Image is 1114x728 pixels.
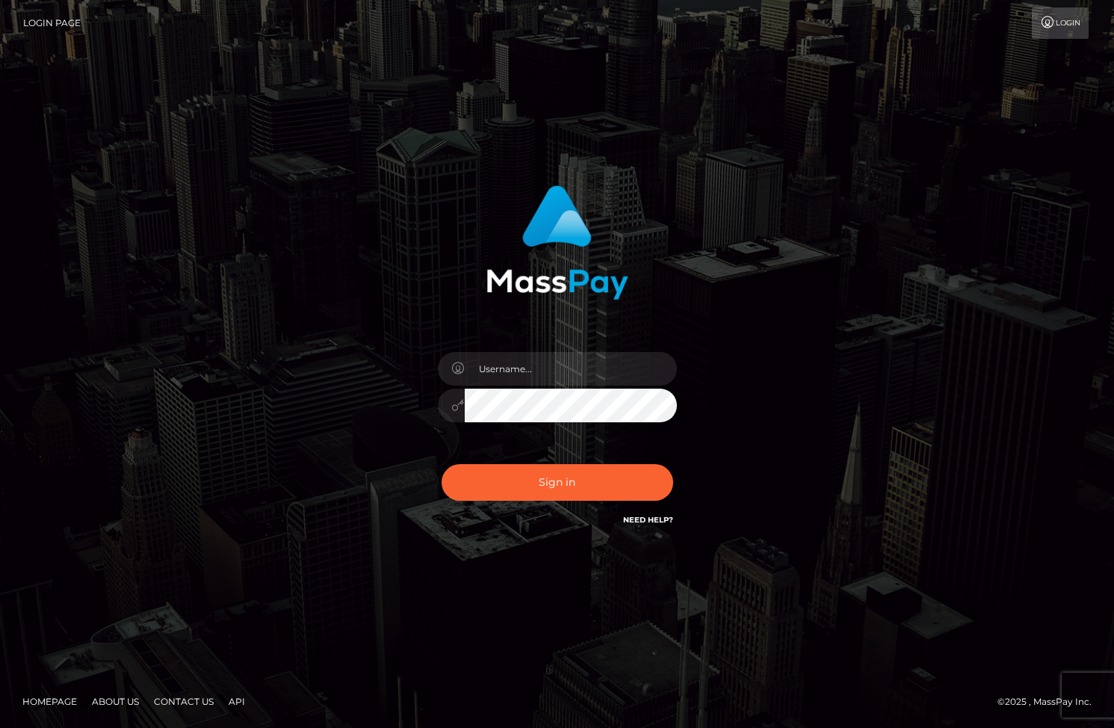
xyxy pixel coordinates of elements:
[623,515,673,525] a: Need Help?
[223,690,251,713] a: API
[148,690,220,713] a: Contact Us
[23,7,81,39] a: Login Page
[486,185,628,300] img: MassPay Login
[442,464,673,501] button: Sign in
[465,352,677,386] input: Username...
[16,690,83,713] a: Homepage
[997,694,1103,710] div: © 2025 , MassPay Inc.
[1032,7,1089,39] a: Login
[86,690,145,713] a: About Us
